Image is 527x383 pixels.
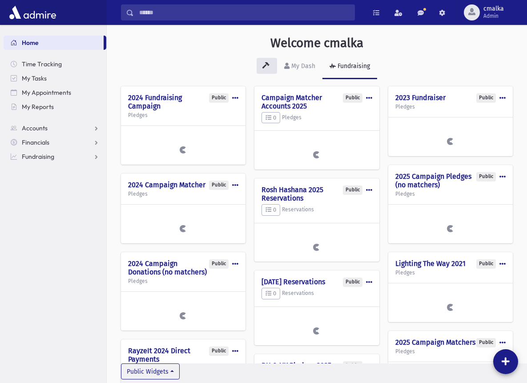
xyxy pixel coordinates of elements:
div: Public [343,361,362,371]
span: 0 [266,206,276,213]
h5: Pledges [128,112,238,118]
h4: 2024 Campaign Donations (no matchers) [128,259,238,276]
h4: Lighting The Way 2021 [395,259,506,268]
h5: Pledges [128,191,238,197]
span: My Tasks [22,74,47,82]
a: Fundraising [322,54,377,79]
h5: Pledges [261,112,372,124]
button: 0 [261,112,280,124]
a: Fundraising [4,149,106,164]
span: My Reports [22,103,54,111]
span: Fundraising [22,153,54,161]
span: Admin [483,12,504,20]
div: Fundraising [336,62,370,70]
h4: RH & YK Pledges 2025 [261,361,372,370]
h5: Reservations [261,288,372,299]
div: Public [476,93,496,103]
h5: Pledges [395,191,506,197]
h4: 2023 Fundraiser [395,93,506,102]
a: My Reports [4,100,106,114]
div: Public [209,259,229,269]
a: My Appointments [4,85,106,100]
span: 0 [266,290,276,297]
button: Public Widgets [121,363,180,379]
h4: 2024 Campaign Matcher [128,181,238,189]
div: My Dash [290,62,315,70]
input: Search [134,4,354,20]
div: Public [209,347,229,356]
h5: Pledges [395,348,506,355]
div: Public [209,181,229,190]
div: Public [476,338,496,347]
span: Time Tracking [22,60,62,68]
h5: Pledges [128,278,238,284]
a: Time Tracking [4,57,106,71]
div: Public [476,172,496,181]
a: Financials [4,135,106,149]
h4: 2025 Campaign Matchers [395,338,506,347]
h3: Welcome cmalka [270,36,363,51]
div: Public [476,259,496,269]
span: My Appointments [22,89,71,97]
img: AdmirePro [7,4,58,21]
h4: 2024 Fundraising Campaign [128,93,238,110]
button: 0 [261,204,280,216]
div: Public [209,93,229,103]
h4: RayzeIt 2024 Direct Payments [128,347,238,363]
a: My Dash [277,54,322,79]
span: 0 [266,114,276,121]
a: My Tasks [4,71,106,85]
button: 0 [261,288,280,299]
span: Home [22,39,39,47]
h4: Campaign Matcher Accounts 2025 [261,93,372,110]
span: Accounts [22,124,48,132]
h5: Pledges [395,270,506,276]
h4: [DATE] Reservations [261,278,372,286]
h5: Pledges [395,104,506,110]
span: Financials [22,138,49,146]
h4: Rosh Hashana 2025 Reservations [261,185,372,202]
div: Public [343,278,362,287]
span: cmalka [483,5,504,12]
div: Public [343,185,362,195]
h4: 2025 Campaign Pledges (no matchers) [395,172,506,189]
div: Public [343,93,362,103]
a: Accounts [4,121,106,135]
a: Home [4,36,104,50]
h5: Reservations [261,204,372,216]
